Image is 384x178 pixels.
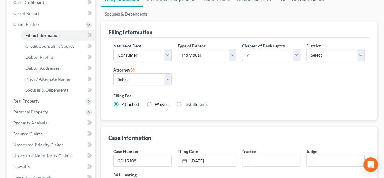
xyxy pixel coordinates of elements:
[8,161,95,172] a: Lawsuits
[242,43,285,49] label: Chapter of Bankruptcy
[25,44,74,49] span: Credit Counseling Course
[25,76,71,82] span: Prior / Alternate Names
[13,11,39,16] span: Credit Report
[13,98,39,103] span: Real Property
[13,164,30,169] span: Lawsuits
[25,65,59,71] span: Debtor Addresses
[113,43,141,49] label: Nature of Debt
[178,43,206,49] label: Type of Debtor
[110,172,239,178] label: 341 Hearing
[13,22,39,27] span: Client Profile
[307,155,364,166] input: --
[21,63,95,74] a: Debtor Addresses
[8,128,95,139] a: Secured Claims
[363,157,378,172] div: Open Intercom Messenger
[101,7,151,21] a: Spouses & Dependents
[21,52,95,63] a: Debtor Profile
[21,30,95,41] a: Filing Information
[13,153,71,158] span: Unsecured Nonpriority Claims
[13,131,42,136] span: Secured Claims
[13,120,47,125] span: Property Analysis
[113,92,365,99] label: Filing Fee
[242,155,300,166] input: --
[242,148,256,155] label: Trustee
[113,66,135,73] label: Attorney
[306,43,321,49] label: District
[21,41,95,52] a: Credit Counseling Course
[25,87,68,92] span: Spouses & Dependents
[108,29,152,36] div: Filing Information
[155,102,169,107] span: Waived
[8,150,95,161] a: Unsecured Nonpriority Claims
[13,142,63,147] span: Unsecured Priority Claims
[178,148,198,155] label: Filing Date
[306,148,317,155] label: Judge
[8,117,95,128] a: Property Analysis
[108,134,151,141] div: Case Information
[8,139,95,150] a: Unsecured Priority Claims
[21,74,95,85] a: Prior / Alternate Names
[122,102,139,107] span: Attached
[113,148,139,155] label: Case Number
[25,54,53,60] span: Debtor Profile
[25,33,60,38] span: Filing Information
[13,109,48,114] span: Personal Property
[178,155,236,166] a: [DATE]
[114,155,171,166] input: Enter case number...
[8,8,95,19] a: Credit Report
[21,85,95,96] a: Spouses & Dependents
[185,102,208,107] span: Installments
